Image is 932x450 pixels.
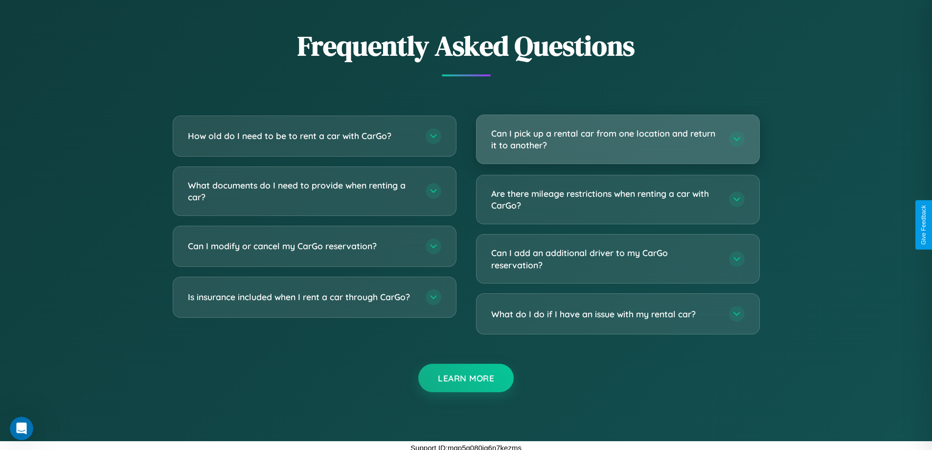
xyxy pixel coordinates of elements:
h3: What documents do I need to provide when renting a car? [188,179,416,203]
h3: Are there mileage restrictions when renting a car with CarGo? [491,188,719,212]
h2: Frequently Asked Questions [173,27,760,65]
button: Learn More [418,364,514,392]
iframe: Intercom live chat [10,417,33,440]
h3: What do I do if I have an issue with my rental car? [491,308,719,320]
div: Give Feedback [920,205,927,245]
h3: Can I modify or cancel my CarGo reservation? [188,240,416,252]
h3: Is insurance included when I rent a car through CarGo? [188,291,416,303]
h3: Can I add an additional driver to my CarGo reservation? [491,247,719,271]
h3: Can I pick up a rental car from one location and return it to another? [491,127,719,151]
h3: How old do I need to be to rent a car with CarGo? [188,130,416,142]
